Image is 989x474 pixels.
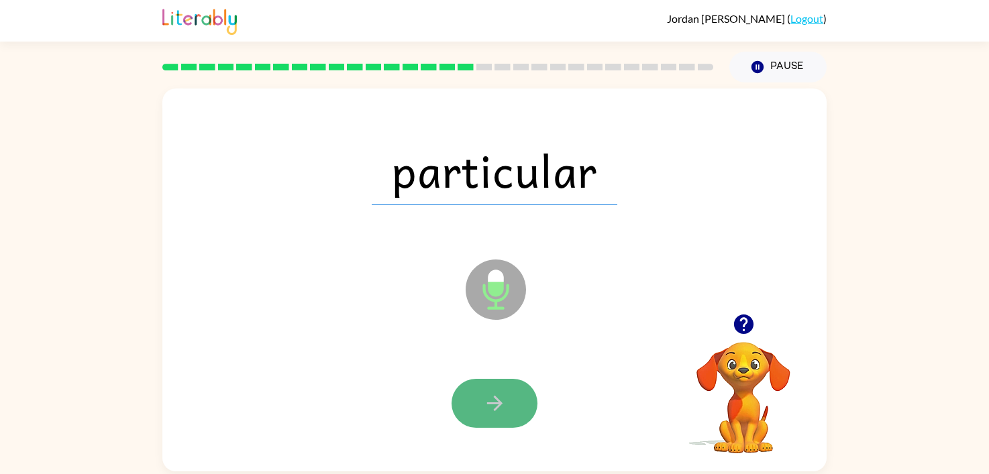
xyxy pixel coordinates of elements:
div: ( ) [667,12,827,25]
button: Pause [729,52,827,82]
video: Your browser must support playing .mp4 files to use Literably. Please try using another browser. [676,321,811,455]
img: Literably [162,5,237,35]
span: Jordan [PERSON_NAME] [667,12,787,25]
span: particular [372,135,617,205]
a: Logout [790,12,823,25]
